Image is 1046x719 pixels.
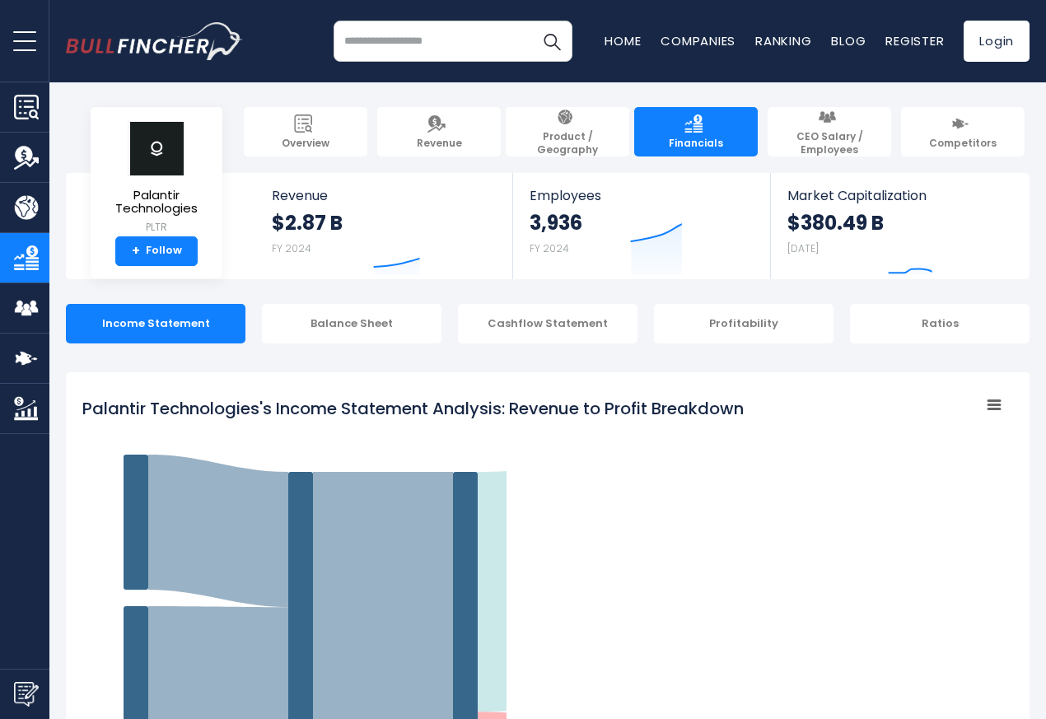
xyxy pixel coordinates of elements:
span: Product / Geography [514,130,621,156]
a: Login [964,21,1030,62]
a: Blog [831,32,866,49]
span: Financials [669,137,723,150]
a: +Follow [115,236,198,266]
strong: + [132,244,140,259]
span: Palantir Technologies [104,189,209,216]
span: Competitors [929,137,997,150]
span: Employees [530,188,753,203]
a: Employees 3,936 FY 2024 [513,173,769,279]
div: Ratios [850,304,1030,343]
a: Product / Geography [506,107,629,156]
div: Income Statement [66,304,245,343]
small: [DATE] [787,241,819,255]
small: FY 2024 [272,241,311,255]
strong: $380.49 B [787,210,884,236]
a: Home [605,32,641,49]
a: Companies [661,32,735,49]
button: Search [531,21,572,62]
tspan: Palantir Technologies's Income Statement Analysis: Revenue to Profit Breakdown [82,397,744,420]
span: Revenue [272,188,497,203]
a: CEO Salary / Employees [768,107,891,156]
a: Ranking [755,32,811,49]
strong: $2.87 B [272,210,343,236]
span: Market Capitalization [787,188,1011,203]
a: Go to homepage [66,22,243,60]
a: Competitors [901,107,1025,156]
img: bullfincher logo [66,22,243,60]
small: FY 2024 [530,241,569,255]
span: Overview [282,137,329,150]
div: Profitability [654,304,834,343]
span: CEO Salary / Employees [776,130,883,156]
div: Balance Sheet [262,304,441,343]
a: Revenue [377,107,501,156]
span: Revenue [417,137,462,150]
a: Palantir Technologies PLTR [103,120,210,236]
a: Register [885,32,944,49]
a: Revenue $2.87 B FY 2024 [255,173,513,279]
div: Cashflow Statement [458,304,637,343]
a: Market Capitalization $380.49 B [DATE] [771,173,1028,279]
strong: 3,936 [530,210,582,236]
small: PLTR [104,220,209,235]
a: Overview [244,107,367,156]
a: Financials [634,107,758,156]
